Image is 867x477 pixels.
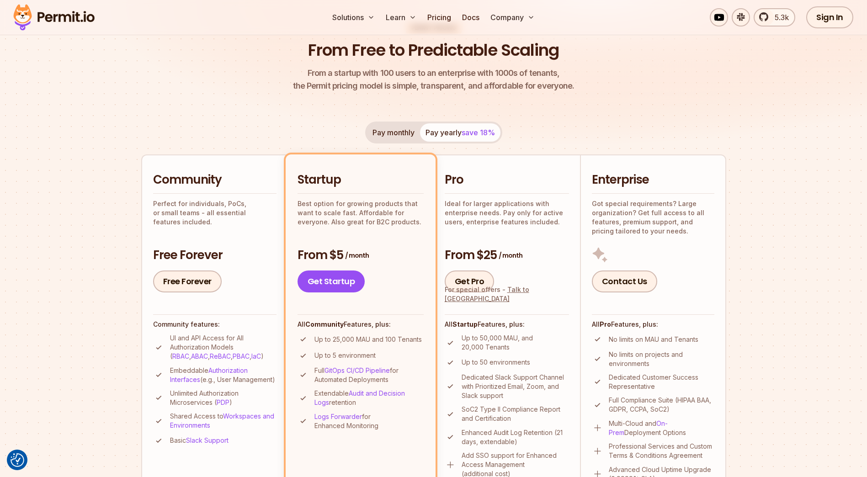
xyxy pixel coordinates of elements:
h3: Free Forever [153,247,277,264]
span: / month [345,251,369,260]
button: Solutions [329,8,378,26]
button: Learn [382,8,420,26]
img: Permit logo [9,2,99,33]
p: Enhanced Audit Log Retention (21 days, extendable) [462,428,569,446]
p: Up to 50 environments [462,358,530,367]
h2: Startup [298,172,424,188]
p: Embeddable (e.g., User Management) [170,366,277,384]
span: 5.3k [769,12,789,23]
h3: From $5 [298,247,424,264]
a: Get Startup [298,270,365,292]
p: the Permit pricing model is simple, transparent, and affordable for everyone. [293,67,574,92]
strong: Pro [600,320,611,328]
a: Contact Us [592,270,657,292]
p: Ideal for larger applications with enterprise needs. Pay only for active users, enterprise featur... [445,199,569,227]
img: Revisit consent button [11,453,24,467]
h1: From Free to Predictable Scaling [308,39,559,62]
div: For special offers - [445,285,569,303]
a: On-Prem [609,419,668,436]
p: Perfect for individuals, PoCs, or small teams - all essential features included. [153,199,277,227]
button: Consent Preferences [11,453,24,467]
p: Unlimited Authorization Microservices ( ) [170,389,277,407]
a: Slack Support [186,436,229,444]
p: No limits on projects and environments [609,350,714,368]
h2: Community [153,172,277,188]
a: Get Pro [445,270,495,292]
a: 5.3k [754,8,795,26]
a: Pricing [424,8,455,26]
p: Best option for growing products that want to scale fast. Affordable for everyone. Also great for... [298,199,424,227]
h4: Community features: [153,320,277,329]
p: Shared Access to [170,412,277,430]
h4: All Features, plus: [298,320,424,329]
h4: All Features, plus: [445,320,569,329]
h2: Pro [445,172,569,188]
p: Dedicated Customer Success Representative [609,373,714,391]
p: UI and API Access for All Authorization Models ( , , , , ) [170,334,277,361]
a: ABAC [191,352,208,360]
button: Pay monthly [367,123,420,142]
a: Docs [458,8,483,26]
p: Extendable retention [314,389,424,407]
p: Professional Services and Custom Terms & Conditions Agreement [609,442,714,460]
span: From a startup with 100 users to an enterprise with 1000s of tenants, [293,67,574,79]
a: Free Forever [153,270,222,292]
p: Up to 5 environment [314,351,376,360]
p: No limits on MAU and Tenants [609,335,698,344]
h3: From $25 [445,247,569,264]
p: SoC2 Type II Compliance Report and Certification [462,405,569,423]
p: for Enhanced Monitoring [314,412,424,430]
h4: All Features, plus: [592,320,714,329]
h2: Enterprise [592,172,714,188]
a: GitOps CI/CD Pipeline [324,366,390,374]
a: PBAC [233,352,250,360]
strong: Startup [452,320,478,328]
a: Logs Forwarder [314,413,362,420]
p: Up to 50,000 MAU, and 20,000 Tenants [462,334,569,352]
a: IaC [251,352,261,360]
a: Sign In [806,6,853,28]
p: Full Compliance Suite (HIPAA BAA, GDPR, CCPA, SoC2) [609,396,714,414]
p: Multi-Cloud and Deployment Options [609,419,714,437]
p: Full for Automated Deployments [314,366,424,384]
strong: Community [305,320,344,328]
a: Audit and Decision Logs [314,389,405,406]
span: / month [499,251,522,260]
a: Authorization Interfaces [170,366,248,383]
a: PDP [217,398,229,406]
a: RBAC [172,352,189,360]
a: ReBAC [210,352,231,360]
p: Up to 25,000 MAU and 100 Tenants [314,335,422,344]
p: Basic [170,436,229,445]
p: Dedicated Slack Support Channel with Prioritized Email, Zoom, and Slack support [462,373,569,400]
p: Got special requirements? Large organization? Get full access to all features, premium support, a... [592,199,714,236]
button: Company [487,8,538,26]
